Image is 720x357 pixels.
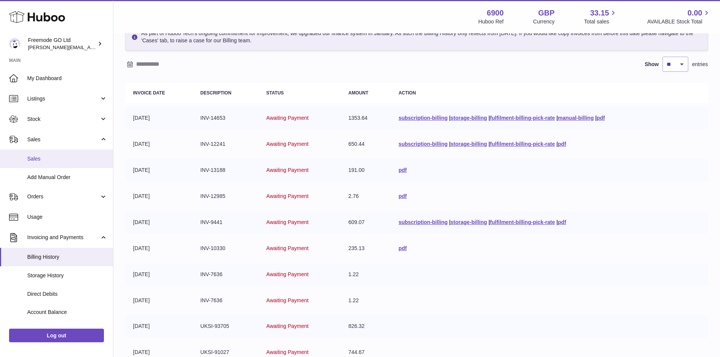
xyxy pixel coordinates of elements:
[341,133,391,155] td: 650.44
[451,141,487,147] a: storage-billing
[27,75,107,82] span: My Dashboard
[125,133,193,155] td: [DATE]
[125,263,193,286] td: [DATE]
[398,141,447,147] a: subscription-billing
[449,219,451,225] span: |
[398,193,407,199] a: pdf
[645,61,659,68] label: Show
[266,115,309,121] span: Awaiting Payment
[27,95,99,102] span: Listings
[556,141,558,147] span: |
[125,211,193,233] td: [DATE]
[266,219,309,225] span: Awaiting Payment
[193,133,259,155] td: INV-12241
[449,141,451,147] span: |
[488,219,490,225] span: |
[341,315,391,337] td: 826.32
[27,234,99,241] span: Invoicing and Payments
[266,193,309,199] span: Awaiting Payment
[27,174,107,181] span: Add Manual Order
[193,185,259,207] td: INV-12985
[398,90,416,96] strong: Action
[341,211,391,233] td: 609.07
[9,329,104,342] a: Log out
[193,211,259,233] td: INV-9441
[490,115,555,121] a: fulfilment-billing-pick-rate
[125,159,193,181] td: [DATE]
[27,155,107,162] span: Sales
[27,193,99,200] span: Orders
[193,263,259,286] td: INV-7636
[558,115,594,121] a: manual-billing
[558,219,566,225] a: pdf
[538,8,554,18] strong: GBP
[125,289,193,312] td: [DATE]
[27,291,107,298] span: Direct Debits
[125,237,193,260] td: [DATE]
[27,213,107,221] span: Usage
[266,349,309,355] span: Awaiting Payment
[398,115,447,121] a: subscription-billing
[193,315,259,337] td: UKSI-93705
[193,289,259,312] td: INV-7636
[647,18,711,25] span: AVAILABLE Stock Total
[27,309,107,316] span: Account Balance
[266,297,309,303] span: Awaiting Payment
[590,8,609,18] span: 33.15
[348,90,369,96] strong: Amount
[341,185,391,207] td: 2.76
[266,323,309,329] span: Awaiting Payment
[28,37,96,51] div: Freemode GO Ltd
[266,90,284,96] strong: Status
[558,141,566,147] a: pdf
[597,115,605,121] a: pdf
[687,8,702,18] span: 0.00
[193,159,259,181] td: INV-13188
[27,253,107,261] span: Billing History
[398,245,407,251] a: pdf
[341,159,391,181] td: 191.00
[451,219,487,225] a: storage-billing
[266,271,309,277] span: Awaiting Payment
[487,8,504,18] strong: 6900
[488,141,490,147] span: |
[341,237,391,260] td: 235.13
[125,107,193,129] td: [DATE]
[692,61,708,68] span: entries
[28,44,152,50] span: [PERSON_NAME][EMAIL_ADDRESS][DOMAIN_NAME]
[478,18,504,25] div: Huboo Ref
[27,272,107,279] span: Storage History
[125,23,708,51] div: As part of Huboo Tech's ongoing commitment for improvement, we upgraded our finance system in Jan...
[647,8,711,25] a: 0.00 AVAILABLE Stock Total
[451,115,487,121] a: storage-billing
[266,141,309,147] span: Awaiting Payment
[584,18,618,25] span: Total sales
[193,237,259,260] td: INV-10330
[200,90,231,96] strong: Description
[193,107,259,129] td: INV-14653
[27,116,99,123] span: Stock
[595,115,597,121] span: |
[490,141,555,147] a: fulfilment-billing-pick-rate
[533,18,555,25] div: Currency
[490,219,555,225] a: fulfilment-billing-pick-rate
[584,8,618,25] a: 33.15 Total sales
[266,245,309,251] span: Awaiting Payment
[488,115,490,121] span: |
[125,315,193,337] td: [DATE]
[133,90,165,96] strong: Invoice Date
[341,263,391,286] td: 1.22
[9,38,20,49] img: lenka.smikniarova@gioteck.com
[341,107,391,129] td: 1353.64
[449,115,451,121] span: |
[266,167,309,173] span: Awaiting Payment
[398,167,407,173] a: pdf
[27,136,99,143] span: Sales
[398,219,447,225] a: subscription-billing
[341,289,391,312] td: 1.22
[125,185,193,207] td: [DATE]
[556,115,558,121] span: |
[556,219,558,225] span: |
